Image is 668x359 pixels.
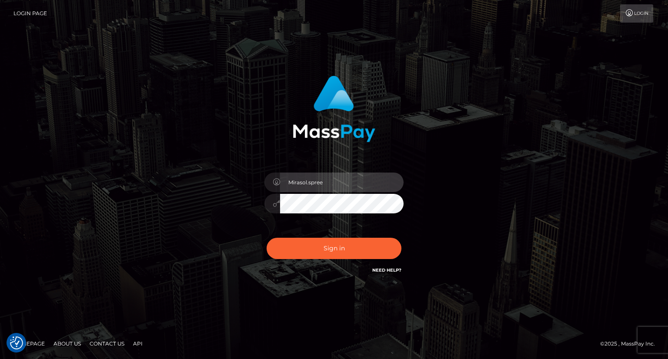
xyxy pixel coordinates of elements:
[13,4,47,23] a: Login Page
[372,267,401,273] a: Need Help?
[50,337,84,350] a: About Us
[620,4,653,23] a: Login
[10,336,23,349] button: Consent Preferences
[267,238,401,259] button: Sign in
[600,339,661,349] div: © 2025 , MassPay Inc.
[86,337,128,350] a: Contact Us
[293,76,375,142] img: MassPay Login
[280,173,404,192] input: Username...
[10,337,48,350] a: Homepage
[130,337,146,350] a: API
[10,336,23,349] img: Revisit consent button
